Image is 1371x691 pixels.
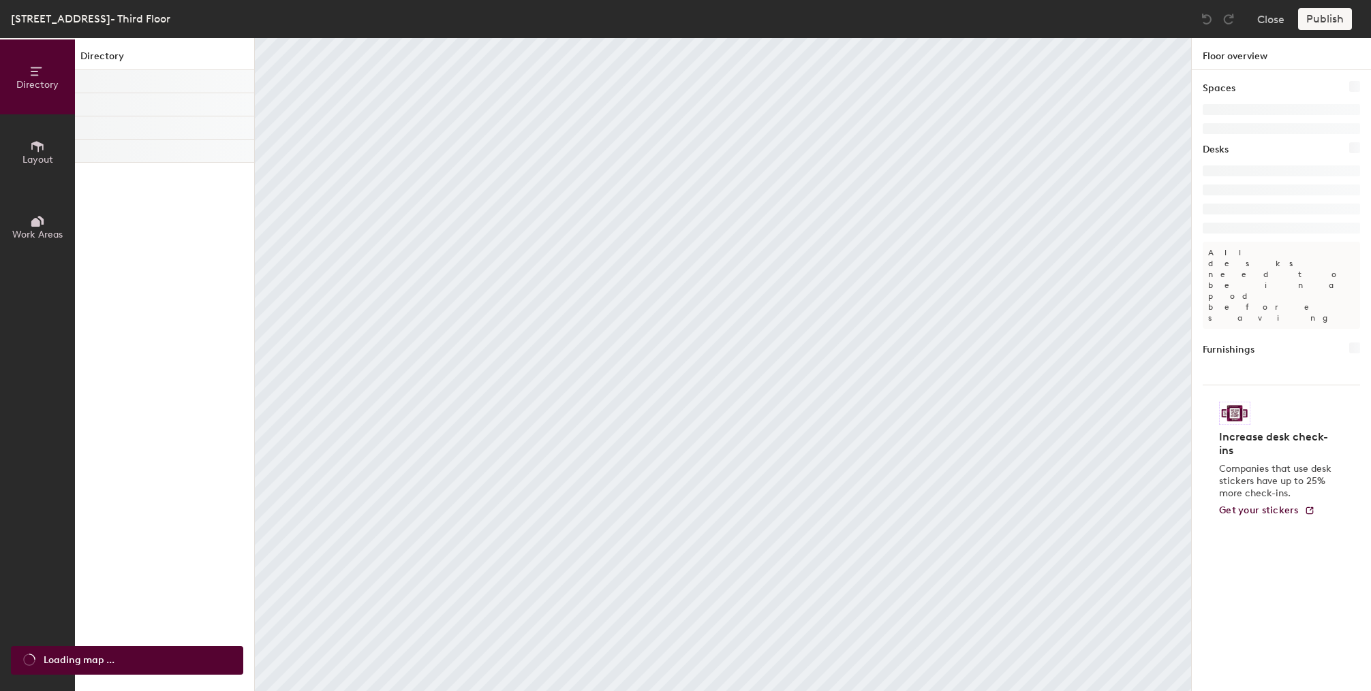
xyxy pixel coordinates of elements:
span: Work Areas [12,229,63,240]
h1: Furnishings [1203,342,1254,357]
span: Layout [22,154,53,165]
a: Get your stickers [1219,505,1315,517]
h1: Spaces [1203,81,1235,96]
img: Undo [1200,12,1214,26]
h4: Increase desk check-ins [1219,430,1336,457]
span: Loading map ... [44,653,114,668]
div: [STREET_ADDRESS]- Third Floor [11,10,170,27]
img: Redo [1222,12,1235,26]
button: Close [1257,8,1284,30]
span: Get your stickers [1219,504,1299,516]
h1: Floor overview [1192,38,1371,70]
h1: Directory [75,49,254,70]
h1: Desks [1203,142,1229,157]
img: Sticker logo [1219,402,1250,425]
p: All desks need to be in a pod before saving [1203,242,1360,329]
span: Directory [16,79,59,91]
p: Companies that use desk stickers have up to 25% more check-ins. [1219,463,1336,500]
canvas: Map [255,38,1192,691]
